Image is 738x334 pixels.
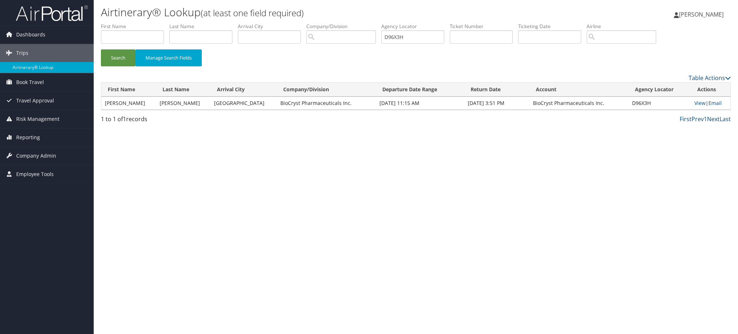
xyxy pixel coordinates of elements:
td: BioCryst Pharmaceuticals Inc. [277,97,376,110]
td: BioCryst Pharmaceuticals Inc. [529,97,628,110]
span: Employee Tools [16,165,54,183]
label: Agency Locator [381,23,450,30]
span: Book Travel [16,73,44,91]
small: (at least one field required) [201,7,304,19]
span: Risk Management [16,110,59,128]
th: Agency Locator: activate to sort column ascending [628,83,690,97]
span: 1 [123,115,126,123]
td: [PERSON_NAME] [101,97,156,110]
th: Actions [691,83,730,97]
button: Search [101,49,135,66]
td: [DATE] 3:51 PM [464,97,530,110]
label: Arrival City [238,23,306,30]
label: Ticketing Date [518,23,587,30]
button: Manage Search Fields [135,49,202,66]
th: Arrival City: activate to sort column ascending [210,83,277,97]
th: Return Date: activate to sort column ascending [464,83,530,97]
a: Email [708,100,722,106]
a: 1 [704,115,707,123]
label: Airline [587,23,662,30]
td: [PERSON_NAME] [156,97,211,110]
div: 1 to 1 of records [101,115,250,127]
label: First Name [101,23,169,30]
a: Next [707,115,720,123]
h1: Airtinerary® Lookup [101,5,521,20]
th: Departure Date Range: activate to sort column ascending [376,83,464,97]
a: View [694,100,706,106]
a: [PERSON_NAME] [674,4,731,25]
a: Table Actions [689,74,731,82]
td: [GEOGRAPHIC_DATA] [210,97,277,110]
span: Reporting [16,128,40,146]
a: Last [720,115,731,123]
th: Company/Division [277,83,376,97]
label: Company/Division [306,23,381,30]
span: [PERSON_NAME] [679,10,724,18]
th: First Name: activate to sort column ascending [101,83,156,97]
span: Company Admin [16,147,56,165]
span: Travel Approval [16,92,54,110]
td: [DATE] 11:15 AM [376,97,464,110]
label: Last Name [169,23,238,30]
th: Last Name: activate to sort column ascending [156,83,211,97]
td: | [691,97,730,110]
img: airportal-logo.png [16,5,88,22]
th: Account: activate to sort column ascending [529,83,628,97]
td: D96X3H [628,97,690,110]
label: Ticket Number [450,23,518,30]
a: First [680,115,692,123]
span: Trips [16,44,28,62]
span: Dashboards [16,26,45,44]
a: Prev [692,115,704,123]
